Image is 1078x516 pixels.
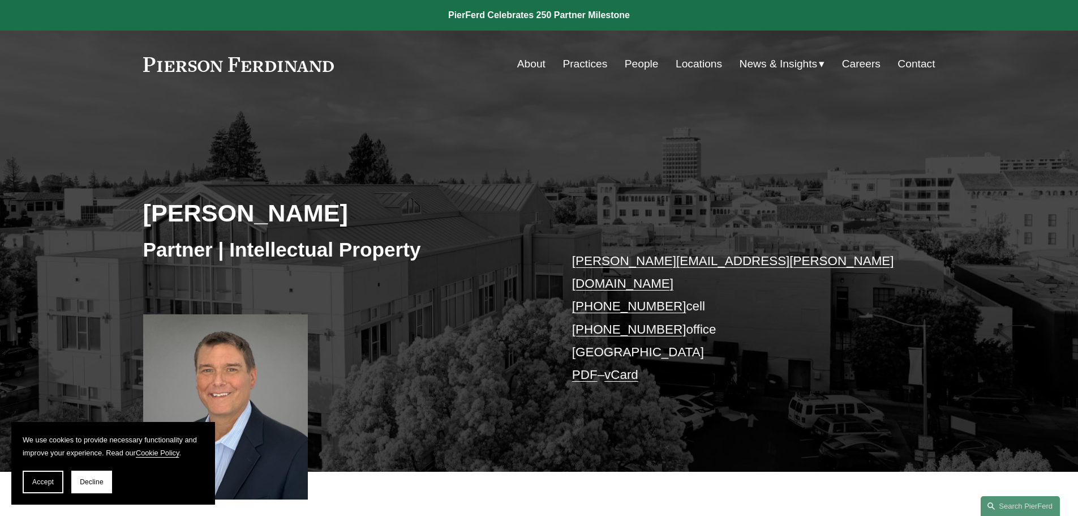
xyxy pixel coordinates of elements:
[981,496,1060,516] a: Search this site
[80,478,104,486] span: Decline
[71,471,112,493] button: Decline
[625,53,659,75] a: People
[562,53,607,75] a: Practices
[572,254,894,291] a: [PERSON_NAME][EMAIL_ADDRESS][PERSON_NAME][DOMAIN_NAME]
[572,322,686,336] a: [PHONE_NUMBER]
[143,198,539,228] h2: [PERSON_NAME]
[676,53,722,75] a: Locations
[897,53,935,75] a: Contact
[11,422,215,505] section: Cookie banner
[842,53,881,75] a: Careers
[143,237,539,262] h3: Partner | Intellectual Property
[23,471,63,493] button: Accept
[740,53,825,75] a: folder dropdown
[136,449,179,457] a: Cookie Policy
[740,54,818,74] span: News & Insights
[572,250,902,387] p: cell office [GEOGRAPHIC_DATA] –
[517,53,546,75] a: About
[23,433,204,459] p: We use cookies to provide necessary functionality and improve your experience. Read our .
[572,299,686,313] a: [PHONE_NUMBER]
[32,478,54,486] span: Accept
[572,368,598,382] a: PDF
[604,368,638,382] a: vCard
